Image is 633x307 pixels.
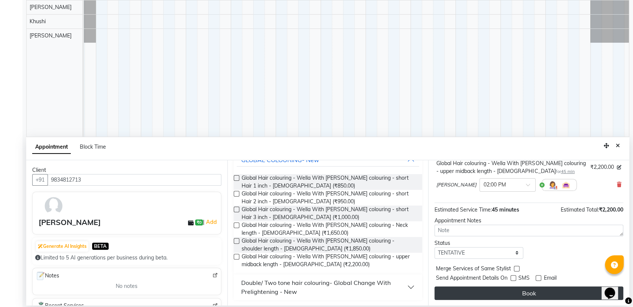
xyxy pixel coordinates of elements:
span: Estimated Service Time: [434,206,492,213]
div: Appointment Notes [434,217,623,225]
span: Appointment [32,140,71,154]
span: Merge Services of Same Stylist [436,265,511,274]
input: Search by Name/Mobile/Email/Code [48,174,221,186]
iframe: chat widget [602,277,626,300]
span: SMS [518,274,530,283]
span: 45 minutes [492,206,519,213]
span: Notes [36,271,59,281]
span: Email [543,274,556,283]
button: Double/ Two tone hair colouring- Global Change With Prelightening - New [237,276,420,298]
span: Global Hair colouring - Wella With [PERSON_NAME] colouring - shoulder length - [DEMOGRAPHIC_DATA]... [242,237,417,253]
small: for [555,169,575,174]
span: Global Hair colouring - Wella With [PERSON_NAME] colouring - Neck length - [DEMOGRAPHIC_DATA] (₹1... [242,221,417,237]
span: Block Time [80,143,106,150]
a: Add [205,218,218,227]
span: Global Hair colouring - Wella With [PERSON_NAME] colouring - short Hair 1 inch - [DEMOGRAPHIC_DAT... [242,174,417,190]
div: [PERSON_NAME] [39,217,101,228]
span: Global Hair colouring - Wella With [PERSON_NAME] colouring - upper midback length - [DEMOGRAPHIC_... [242,253,417,268]
i: Edit price [617,165,621,170]
span: Global Hair colouring - Wella With [PERSON_NAME] colouring - short Hair 2 inch - [DEMOGRAPHIC_DAT... [242,190,417,206]
span: ₹2,200.00 [599,206,623,213]
span: BETA [92,243,109,250]
span: [PERSON_NAME] [436,181,476,189]
span: Khushi [30,18,46,25]
span: 45 min [561,169,575,174]
button: Book [434,286,623,300]
span: Send Appointment Details On [436,274,508,283]
span: Global Hair colouring - Wella With [PERSON_NAME] colouring - short Hair 3 inch - [DEMOGRAPHIC_DAT... [242,206,417,221]
div: Limited to 5 AI generations per business during beta. [35,254,218,262]
button: Generate AI Insights [36,241,88,252]
img: avatar [43,195,64,217]
img: Hairdresser.png [548,180,557,189]
span: Estimated Total: [561,206,599,213]
div: Client [32,166,221,174]
span: | [203,218,218,227]
span: ₹2,200.00 [590,163,614,171]
span: No notes [116,282,137,290]
img: Interior.png [561,180,570,189]
div: Global Hair colouring - Wella With [PERSON_NAME] colouring - upper midback length - [DEMOGRAPHIC_... [436,159,587,175]
div: Status [434,239,523,247]
span: ₹0 [195,219,203,225]
span: [PERSON_NAME] [30,4,72,10]
span: [PERSON_NAME] [30,32,72,39]
div: Double/ Two tone hair colouring- Global Change With Prelightening - New [241,278,408,296]
button: +91 [32,174,48,186]
button: Close [612,140,623,152]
